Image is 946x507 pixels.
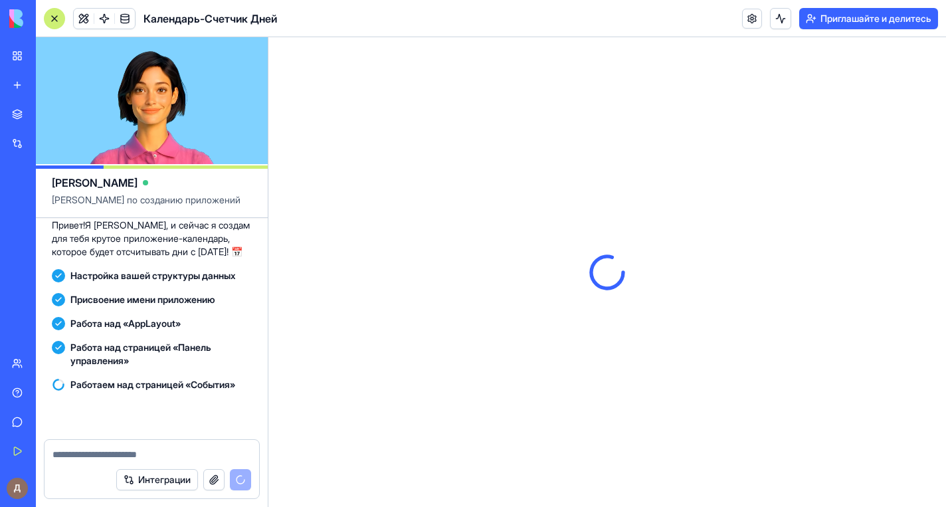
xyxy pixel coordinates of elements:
ya-tr-span: Календарь-Счетчик Дней [143,12,277,25]
button: Приглашайте и делитесь [799,8,938,29]
img: логотип [9,9,92,28]
img: ACg8ocJMzdhZN1oa5e5jBdqmYvgqnPERGSax7ALFiIY9PBqOzx1N0w=s96-c [7,478,28,499]
button: Интеграции [116,469,198,490]
ya-tr-span: Работаем над страницей «События» [70,379,235,390]
ya-tr-span: [PERSON_NAME] [52,176,138,189]
ya-tr-span: Привет! [52,219,85,231]
ya-tr-span: Настройка вашей структуры данных [70,270,236,281]
ya-tr-span: Работа над страницей «Панель управления» [70,342,211,366]
ya-tr-span: Работа над «AppLayout» [70,318,181,329]
ya-tr-span: Присвоение имени приложению [70,294,215,305]
ya-tr-span: [PERSON_NAME] по созданию приложений [52,194,240,205]
ya-tr-span: Приглашайте и делитесь [820,12,931,25]
ya-tr-span: Я [PERSON_NAME], и сейчас я создам для тебя крутое приложение-календарь, которое будет отсчитыват... [52,219,250,257]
